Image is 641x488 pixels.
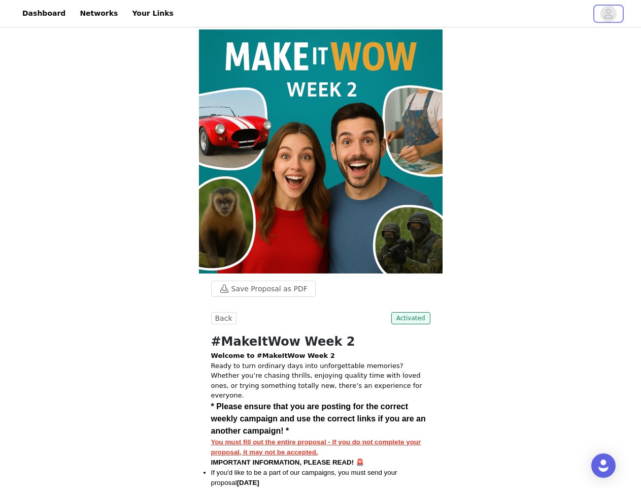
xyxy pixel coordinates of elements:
[237,479,259,486] strong: [DATE]
[211,352,335,359] strong: Welcome to #MakeItWow Week 2
[211,459,364,466] span: IMPORTANT INFORMATION, PLEASE READ! 🚨
[603,6,613,22] div: avatar
[211,332,430,351] h1: #MakeItWow Week 2
[211,312,237,324] button: Back
[391,312,430,324] span: Activated
[211,281,316,297] button: Save Proposal as PDF
[211,438,421,456] strong: You must fill out the entire proposal - If you do not complete your proposal, it may not be accep...
[74,2,124,25] a: Networks
[199,29,443,273] img: campaign image
[211,361,430,401] p: Ready to turn ordinary days into unforgettable memories? Whether you’re chasing thrills, enjoying...
[591,453,616,478] div: Open Intercom Messenger
[211,402,426,435] span: * Please ensure that you are posting for the correct weekly campaign and use the correct links if...
[16,2,72,25] a: Dashboard
[211,469,397,486] span: If you'd like to be a part of our campaigns, you must send your proposal
[126,2,180,25] a: Your Links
